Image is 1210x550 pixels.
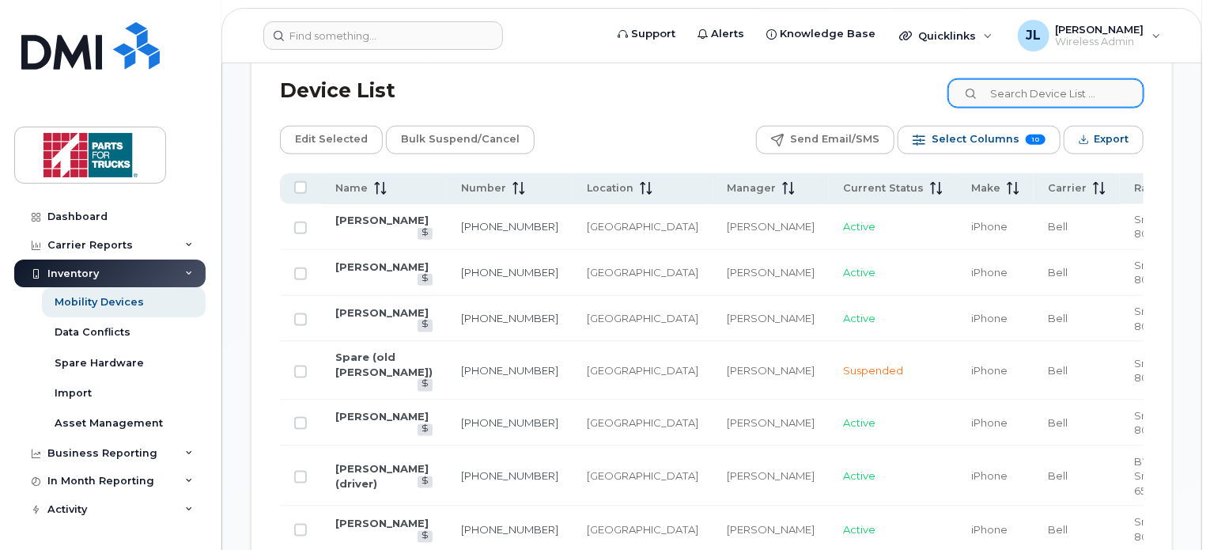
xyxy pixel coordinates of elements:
a: [PHONE_NUMBER] [461,220,558,233]
span: Send Email/SMS [790,127,879,151]
span: SmartShare 80/10GB 36M [1134,409,1202,437]
div: [PERSON_NAME] [727,468,815,484]
span: Active [843,220,875,233]
a: [PHONE_NUMBER] [461,312,558,324]
span: iPhone [971,220,1008,233]
span: Active [843,312,875,324]
div: [PERSON_NAME] [727,415,815,431]
div: [PERSON_NAME] [727,522,815,537]
span: Active [843,469,875,482]
span: Current Status [843,181,924,195]
span: SmartShare 80/10GB 36M [1134,515,1202,543]
span: [GEOGRAPHIC_DATA] [587,523,698,536]
a: [PERSON_NAME] (driver) [335,462,429,490]
span: Support [631,26,675,42]
span: [GEOGRAPHIC_DATA] [587,220,698,233]
a: View Last Bill [418,424,433,436]
span: Quicklinks [918,29,976,42]
a: [PERSON_NAME] [335,214,429,226]
input: Find something... [263,21,503,50]
span: Bulk Suspend/Cancel [401,127,520,151]
a: [PHONE_NUMBER] [461,416,558,429]
a: Support [607,18,686,50]
div: Jessica Lam [1007,20,1172,51]
button: Send Email/SMS [756,126,894,154]
span: iPhone [971,312,1008,324]
button: Select Columns 10 [898,126,1061,154]
span: Location [587,181,633,195]
input: Search Device List ... [948,79,1144,108]
span: Alerts [711,26,744,42]
span: iPhone [971,364,1008,377]
span: Active [843,523,875,536]
span: Active [843,416,875,429]
span: iPhone [971,469,1008,482]
span: Carrier [1048,181,1087,195]
span: Wireless Admin [1056,36,1144,48]
span: Name [335,181,368,195]
a: View Last Bill [418,320,433,332]
span: Export [1094,127,1129,151]
a: [PHONE_NUMBER] [461,523,558,536]
span: [PERSON_NAME] [1056,23,1144,36]
span: Active [843,266,875,279]
span: Edit Selected [295,127,368,151]
span: Suspended [843,364,903,377]
a: [PHONE_NUMBER] [461,266,558,279]
span: Number [461,181,506,195]
a: [PERSON_NAME] [335,306,429,319]
a: [PERSON_NAME] [335,410,429,423]
a: [PHONE_NUMBER] [461,469,558,482]
a: [PERSON_NAME] [335,260,429,273]
span: Bell [1048,266,1068,279]
span: Bell [1048,523,1068,536]
span: SmartShare 80/10GB 36M [1134,357,1202,385]
span: JL [1026,26,1041,45]
span: BYOD SmartShare 65/10GB 36M [1134,455,1200,497]
a: View Last Bill [418,228,433,240]
div: Quicklinks [888,20,1004,51]
a: View Last Bill [418,531,433,543]
a: [PHONE_NUMBER] [461,364,558,377]
span: Rate Plan [1134,181,1185,195]
span: [GEOGRAPHIC_DATA] [587,364,698,377]
span: SmartShare 80/10GB 36M [1134,259,1202,286]
span: iPhone [971,416,1008,429]
span: Select Columns [932,127,1019,151]
span: [GEOGRAPHIC_DATA] [587,469,698,482]
a: [PERSON_NAME] [335,517,429,529]
span: Bell [1048,312,1068,324]
span: SmartShare 80/10GB 36M [1134,213,1202,241]
div: [PERSON_NAME] [727,363,815,378]
a: View Last Bill [418,476,433,488]
div: Device List [280,70,395,112]
span: Make [971,181,1000,195]
button: Edit Selected [280,126,383,154]
div: [PERSON_NAME] [727,219,815,234]
span: Bell [1048,469,1068,482]
div: [PERSON_NAME] [727,265,815,280]
span: Bell [1048,364,1068,377]
span: iPhone [971,523,1008,536]
button: Bulk Suspend/Cancel [386,126,535,154]
span: 10 [1026,135,1046,145]
div: [PERSON_NAME] [727,311,815,326]
span: iPhone [971,266,1008,279]
span: [GEOGRAPHIC_DATA] [587,416,698,429]
span: SmartShare 80/10GB 36M [1134,305,1202,332]
span: Bell [1048,416,1068,429]
a: Spare (old [PERSON_NAME]) [335,351,433,378]
a: View Last Bill [418,274,433,286]
span: Manager [727,181,776,195]
span: Bell [1048,220,1068,233]
a: Knowledge Base [755,18,887,50]
button: Export [1064,126,1144,154]
span: [GEOGRAPHIC_DATA] [587,266,698,279]
a: Alerts [686,18,755,50]
a: View Last Bill [418,379,433,391]
span: [GEOGRAPHIC_DATA] [587,312,698,324]
span: Knowledge Base [780,26,875,42]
